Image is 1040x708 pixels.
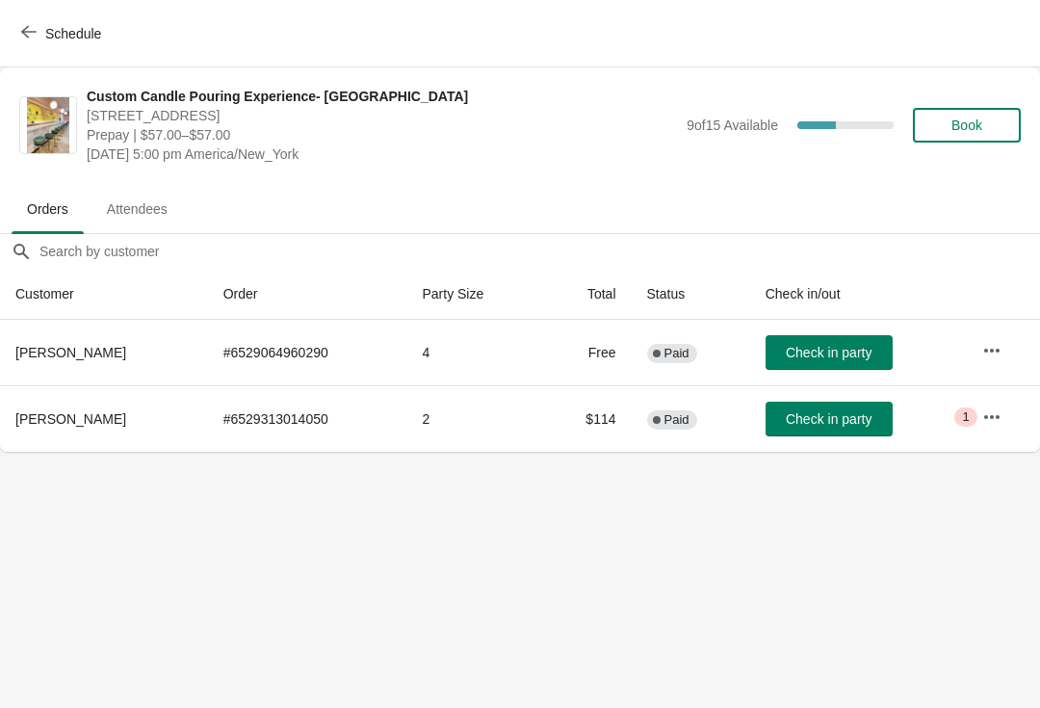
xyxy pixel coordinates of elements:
th: Check in/out [750,269,967,320]
span: [STREET_ADDRESS] [87,106,677,125]
td: # 6529064960290 [208,320,407,385]
td: Free [542,320,632,385]
th: Total [542,269,632,320]
span: Paid [664,346,689,361]
span: Attendees [91,192,183,226]
td: # 6529313014050 [208,385,407,452]
span: 9 of 15 Available [687,118,778,133]
span: Prepay | $57.00–$57.00 [87,125,677,144]
button: Check in party [766,402,893,436]
input: Search by customer [39,234,1040,269]
span: [PERSON_NAME] [15,345,126,360]
span: Orders [12,192,84,226]
td: $114 [542,385,632,452]
img: Custom Candle Pouring Experience- Delray Beach [27,97,69,153]
button: Book [913,108,1021,143]
th: Party Size [406,269,541,320]
span: Schedule [45,26,101,41]
span: Check in party [786,345,871,360]
td: 2 [406,385,541,452]
span: Check in party [786,411,871,427]
th: Order [208,269,407,320]
button: Check in party [766,335,893,370]
span: Book [951,118,982,133]
td: 4 [406,320,541,385]
span: 1 [962,409,969,425]
span: [PERSON_NAME] [15,411,126,427]
button: Schedule [10,16,117,51]
th: Status [632,269,750,320]
span: Paid [664,412,689,428]
span: [DATE] 5:00 pm America/New_York [87,144,677,164]
span: Custom Candle Pouring Experience- [GEOGRAPHIC_DATA] [87,87,677,106]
